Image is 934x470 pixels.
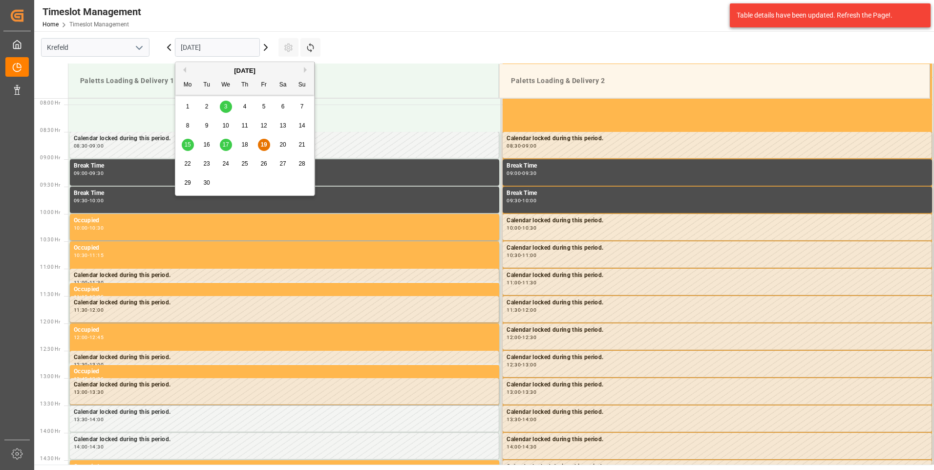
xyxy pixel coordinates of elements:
[522,417,536,422] div: 14:00
[507,243,928,253] div: Calendar locked during this period.
[184,179,191,186] span: 29
[507,171,521,175] div: 09:00
[88,198,89,203] div: -
[279,160,286,167] span: 27
[40,237,60,242] span: 10:30 Hr
[522,280,536,285] div: 11:30
[239,139,251,151] div: Choose Thursday, September 18th, 2025
[258,101,270,113] div: Choose Friday, September 5th, 2025
[300,103,304,110] span: 7
[182,158,194,170] div: Choose Monday, September 22nd, 2025
[88,308,89,312] div: -
[180,67,186,73] button: Previous Month
[522,390,536,394] div: 13:30
[178,97,312,192] div: month 2025-09
[507,161,928,171] div: Break Time
[89,308,104,312] div: 12:00
[74,271,495,280] div: Calendar locked during this period.
[239,158,251,170] div: Choose Thursday, September 25th, 2025
[277,79,289,91] div: Sa
[74,298,495,308] div: Calendar locked during this period.
[304,67,310,73] button: Next Month
[205,122,209,129] span: 9
[74,171,88,175] div: 09:00
[507,363,521,367] div: 12:30
[296,139,308,151] div: Choose Sunday, September 21st, 2025
[76,72,491,90] div: Paletts Loading & Delivery 1
[220,158,232,170] div: Choose Wednesday, September 24th, 2025
[88,295,89,299] div: -
[74,377,88,381] div: 12:45
[201,139,213,151] div: Choose Tuesday, September 16th, 2025
[186,103,190,110] span: 1
[88,445,89,449] div: -
[522,144,536,148] div: 09:00
[74,161,495,171] div: Break Time
[40,374,60,379] span: 13:00 Hr
[507,226,521,230] div: 10:00
[203,160,210,167] span: 23
[241,141,248,148] span: 18
[89,171,104,175] div: 09:30
[521,335,522,340] div: -
[522,253,536,257] div: 11:00
[298,160,305,167] span: 28
[507,253,521,257] div: 10:30
[175,38,260,57] input: DD.MM.YYYY
[279,141,286,148] span: 20
[241,160,248,167] span: 25
[74,445,88,449] div: 14:00
[89,335,104,340] div: 12:45
[74,363,88,367] div: 12:30
[507,325,928,335] div: Calendar locked during this period.
[40,346,60,352] span: 12:30 Hr
[243,103,247,110] span: 4
[74,134,495,144] div: Calendar locked during this period.
[258,120,270,132] div: Choose Friday, September 12th, 2025
[507,72,922,90] div: Paletts Loading & Delivery 2
[89,363,104,367] div: 13:00
[521,144,522,148] div: -
[74,367,495,377] div: Occupied
[74,380,495,390] div: Calendar locked during this period.
[507,353,928,363] div: Calendar locked during this period.
[74,435,495,445] div: Calendar locked during this period.
[281,103,285,110] span: 6
[277,158,289,170] div: Choose Saturday, September 27th, 2025
[521,363,522,367] div: -
[521,280,522,285] div: -
[88,171,89,175] div: -
[201,101,213,113] div: Choose Tuesday, September 2nd, 2025
[182,79,194,91] div: Mo
[522,363,536,367] div: 13:00
[40,401,60,406] span: 13:30 Hr
[507,216,928,226] div: Calendar locked during this period.
[89,144,104,148] div: 09:00
[507,417,521,422] div: 13:30
[507,144,521,148] div: 08:30
[507,407,928,417] div: Calendar locked during this period.
[89,390,104,394] div: 13:30
[507,271,928,280] div: Calendar locked during this period.
[507,134,928,144] div: Calendar locked during this period.
[521,226,522,230] div: -
[74,407,495,417] div: Calendar locked during this period.
[737,10,916,21] div: Table details have been updated. Refresh the Page!.
[239,101,251,113] div: Choose Thursday, September 4th, 2025
[74,417,88,422] div: 13:30
[522,198,536,203] div: 10:00
[89,280,104,285] div: 11:30
[74,216,495,226] div: Occupied
[186,122,190,129] span: 8
[89,417,104,422] div: 14:00
[88,377,89,381] div: -
[521,308,522,312] div: -
[222,122,229,129] span: 10
[40,155,60,160] span: 09:00 Hr
[296,79,308,91] div: Su
[40,182,60,188] span: 09:30 Hr
[74,295,88,299] div: 11:15
[522,171,536,175] div: 09:30
[74,189,495,198] div: Break Time
[277,120,289,132] div: Choose Saturday, September 13th, 2025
